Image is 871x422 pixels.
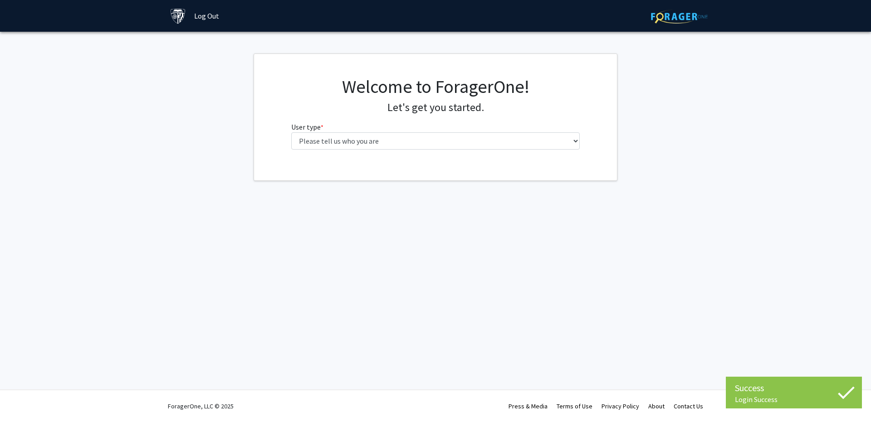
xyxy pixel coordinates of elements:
[291,101,580,114] h4: Let's get you started.
[602,402,639,410] a: Privacy Policy
[648,402,665,410] a: About
[291,121,323,132] label: User type
[735,395,853,404] div: Login Success
[735,381,853,395] div: Success
[832,381,864,415] iframe: Chat
[674,402,703,410] a: Contact Us
[557,402,592,410] a: Terms of Use
[168,390,234,422] div: ForagerOne, LLC © 2025
[651,10,708,24] img: ForagerOne Logo
[291,76,580,97] h1: Welcome to ForagerOne!
[170,8,186,24] img: Johns Hopkins University Logo
[509,402,548,410] a: Press & Media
